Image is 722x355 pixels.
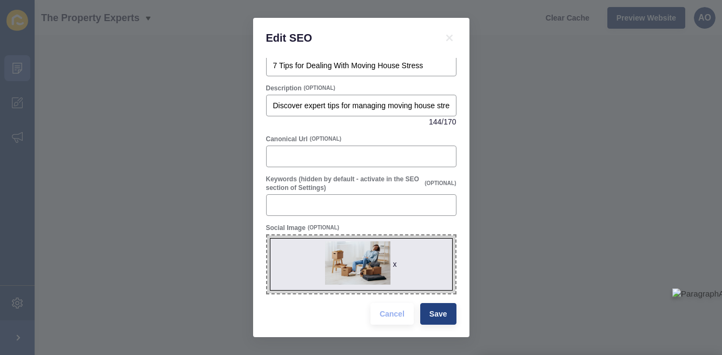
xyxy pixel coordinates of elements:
[308,224,339,232] span: (OPTIONAL)
[380,308,405,319] span: Cancel
[266,135,308,143] label: Canonical Url
[266,175,423,192] label: Keywords (hidden by default - activate in the SEO section of Settings)
[370,303,414,325] button: Cancel
[304,84,335,92] span: (OPTIONAL)
[429,116,441,127] span: 144
[443,116,456,127] span: 170
[420,303,456,325] button: Save
[266,84,302,93] label: Description
[393,259,397,269] div: x
[425,180,456,187] span: (OPTIONAL)
[266,223,306,232] label: Social Image
[429,308,447,319] span: Save
[266,31,429,45] h1: Edit SEO
[441,116,443,127] span: /
[310,135,341,143] span: (OPTIONAL)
